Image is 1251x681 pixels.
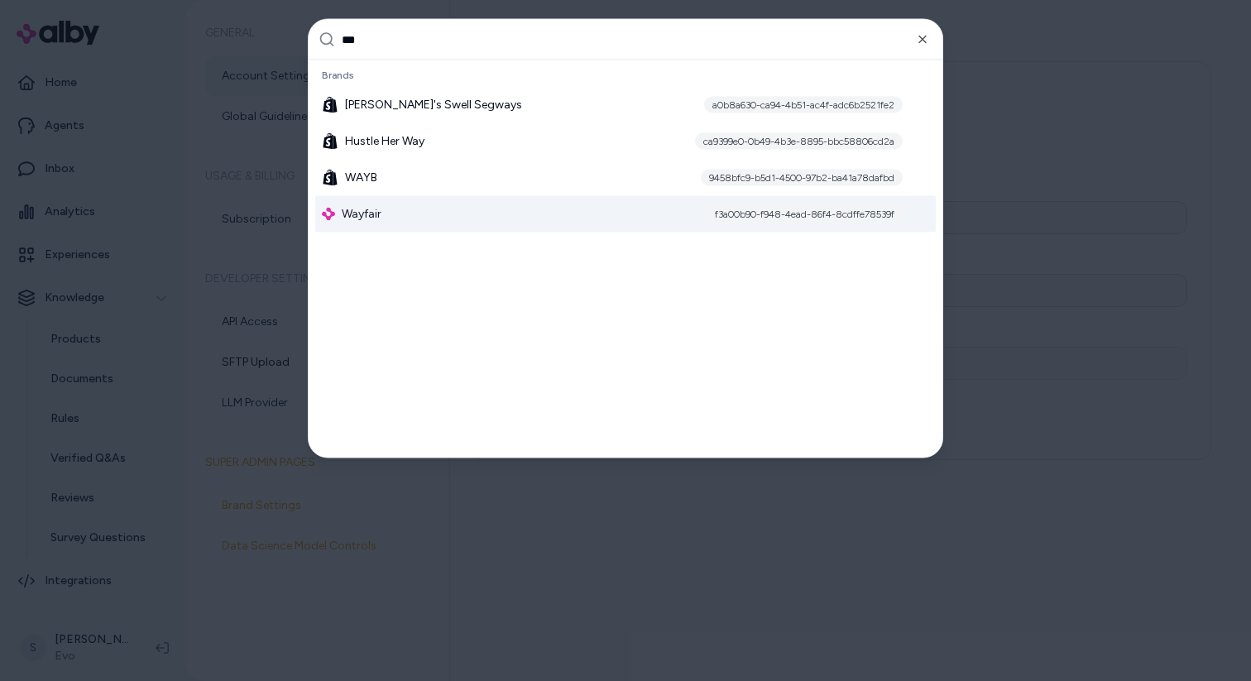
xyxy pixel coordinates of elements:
div: Suggestions [309,60,942,458]
div: ca9399e0-0b49-4b3e-8895-bbc58806cd2a [695,133,903,150]
div: f3a00b90-f948-4ead-86f4-8cdffe78539f [707,206,903,223]
span: [PERSON_NAME]'s Swell Segways [345,97,522,113]
span: Hustle Her Way [345,133,424,150]
span: WAYB [345,170,377,186]
div: 9458bfc9-b5d1-4500-97b2-ba41a78dafbd [701,170,903,186]
img: alby Logo [322,208,335,221]
div: a0b8a630-ca94-4b51-ac4f-adc6b2521fe2 [704,97,903,113]
span: Wayfair [342,206,381,223]
div: Brands [315,64,936,87]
